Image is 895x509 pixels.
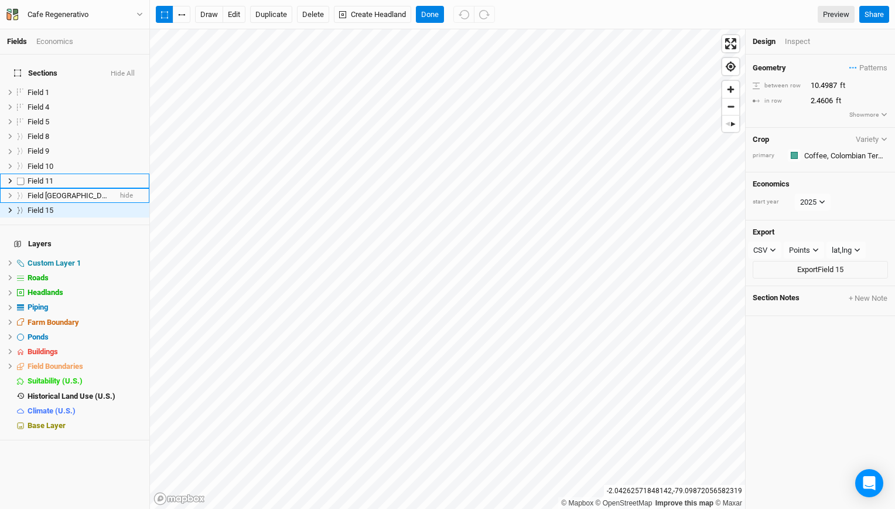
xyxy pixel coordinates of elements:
span: Farm Boundary [28,318,79,327]
button: Delete [297,6,329,23]
button: Redo (^Z) [474,6,495,23]
span: Headlands [28,288,63,297]
div: Field 15 [28,206,142,215]
div: Piping [28,303,142,312]
span: Field 5 [28,117,49,126]
div: Base Layer [28,421,142,430]
button: lat,lng [826,242,866,259]
div: Field 13 Headland Field [28,191,111,201]
a: Improve this map [655,499,713,507]
span: Field 15 [28,206,53,215]
h4: Economics [753,179,888,189]
div: Buildings [28,347,142,357]
div: Climate (U.S.) [28,406,142,416]
canvas: Map [150,29,745,509]
span: Field 9 [28,147,49,155]
h4: Export [753,228,888,237]
button: Share [859,6,889,23]
div: Roads [28,273,142,283]
button: Duplicate [250,6,292,23]
h4: Crop [753,135,769,144]
span: Ponds [28,332,49,341]
div: Historical Land Use (U.S.) [28,392,142,401]
div: Cafe Regenerativo [28,9,88,21]
div: Headlands [28,288,142,297]
div: Inspect [785,36,826,47]
div: Design [753,36,776,47]
span: Field 10 [28,162,53,171]
a: Fields [7,37,27,46]
button: Showmore [849,110,888,120]
span: Custom Layer 1 [28,259,81,267]
span: Field 1 [28,88,49,97]
button: edit [223,6,245,23]
div: Economics [36,36,73,47]
button: + New Note [848,293,888,304]
div: Field Boundaries [28,362,142,371]
div: CSV [753,245,767,256]
div: Open Intercom Messenger [855,469,883,497]
a: Preview [818,6,855,23]
button: Hide All [110,70,135,78]
div: Field 9 [28,147,142,156]
span: hide [120,188,133,203]
button: Patterns [849,62,888,74]
span: Base Layer [28,421,66,430]
div: start year [753,198,794,206]
div: Suitability (U.S.) [28,376,142,386]
button: Reset bearing to north [722,115,739,132]
a: Mapbox logo [153,492,205,505]
div: Points [789,245,810,256]
button: CSV [748,242,781,259]
div: Field 5 [28,117,142,127]
button: 2025 [795,194,831,211]
div: Field 8 [28,132,142,141]
a: Mapbox [561,499,593,507]
button: Points [784,242,824,259]
button: Done [416,6,444,23]
span: Piping [28,303,48,311]
span: Section Notes [753,293,800,304]
span: Field 4 [28,103,49,111]
a: OpenStreetMap [596,499,653,507]
span: Sections [14,69,57,78]
button: ExportField 15 [753,261,888,279]
span: Roads [28,273,49,282]
span: Find my location [722,58,739,75]
span: Climate (U.S.) [28,406,76,415]
button: draw [195,6,223,23]
div: Field 11 [28,177,142,186]
div: Field 10 [28,162,142,171]
span: Field [GEOGRAPHIC_DATA] [28,191,117,200]
div: Ponds [28,332,142,342]
div: -2.04262571848142 , -79.09872056582319 [604,485,745,497]
div: Custom Layer 1 [28,259,142,268]
div: between row [753,82,804,90]
div: Field 4 [28,103,142,112]
h4: Layers [7,232,142,256]
div: primary [753,151,782,160]
span: Historical Land Use (U.S.) [28,392,115,401]
button: Variety [855,135,888,144]
div: Farm Boundary [28,318,142,327]
button: Undo (^z) [453,6,474,23]
button: Cafe Regenerativo [6,8,144,21]
div: lat,lng [832,245,852,256]
span: Patterns [849,62,887,74]
input: Coffee, Colombian Terraced Arrabica [801,148,888,162]
span: Field Boundaries [28,362,83,371]
button: Enter fullscreen [722,35,739,52]
button: Zoom out [722,98,739,115]
button: Create Headland [334,6,411,23]
div: in row [753,97,804,106]
button: Zoom in [722,81,739,98]
span: Suitability (U.S.) [28,376,83,385]
span: Field 8 [28,132,49,141]
span: Buildings [28,347,58,356]
h4: Geometry [753,63,786,73]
